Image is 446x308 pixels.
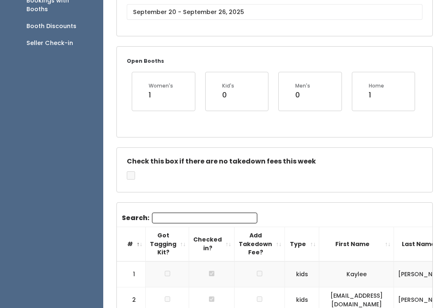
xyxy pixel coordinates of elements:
div: Booth Discounts [26,22,76,31]
label: Search: [122,213,257,223]
div: 0 [295,90,310,100]
div: Home [369,82,384,90]
td: kids [285,261,319,287]
div: 1 [149,90,173,100]
td: Kaylee [319,261,394,287]
div: Kid's [222,82,234,90]
div: Seller Check-in [26,39,73,47]
input: Search: [152,213,257,223]
th: First Name: activate to sort column ascending [319,227,394,261]
input: September 20 - September 26, 2025 [127,4,422,20]
div: 0 [222,90,234,100]
div: Women's [149,82,173,90]
small: Open Booths [127,57,164,64]
td: 1 [117,261,146,287]
th: Checked in?: activate to sort column ascending [189,227,235,261]
th: #: activate to sort column descending [117,227,146,261]
div: Men's [295,82,310,90]
th: Add Takedown Fee?: activate to sort column ascending [235,227,285,261]
div: 1 [369,90,384,100]
th: Got Tagging Kit?: activate to sort column ascending [146,227,189,261]
h5: Check this box if there are no takedown fees this week [127,158,422,165]
th: Type: activate to sort column ascending [285,227,319,261]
